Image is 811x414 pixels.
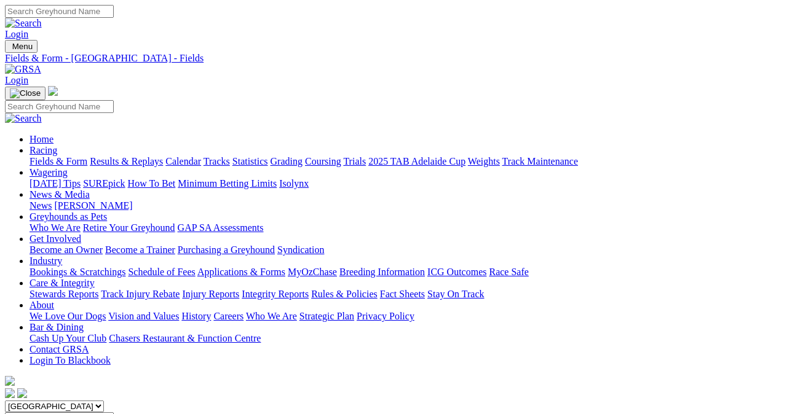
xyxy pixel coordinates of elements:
[182,289,239,299] a: Injury Reports
[30,222,81,233] a: Who We Are
[30,222,806,233] div: Greyhounds as Pets
[30,233,81,244] a: Get Involved
[339,267,425,277] a: Breeding Information
[213,311,243,321] a: Careers
[5,388,15,398] img: facebook.svg
[489,267,528,277] a: Race Safe
[12,42,33,51] span: Menu
[204,156,230,166] a: Tracks
[288,267,337,277] a: MyOzChase
[246,311,297,321] a: Who We Are
[30,333,106,343] a: Cash Up Your Club
[305,156,341,166] a: Coursing
[5,64,41,75] img: GRSA
[232,156,268,166] a: Statistics
[30,322,84,332] a: Bar & Dining
[368,156,465,166] a: 2025 TAB Adelaide Cup
[5,113,42,124] img: Search
[30,278,95,288] a: Care & Integrity
[105,244,175,255] a: Become a Trainer
[197,267,285,277] a: Applications & Forms
[343,156,366,166] a: Trials
[30,267,806,278] div: Industry
[311,289,378,299] a: Rules & Policies
[128,267,195,277] a: Schedule of Fees
[83,222,175,233] a: Retire Your Greyhound
[178,244,275,255] a: Purchasing a Greyhound
[128,178,176,189] a: How To Bet
[109,333,261,343] a: Chasers Restaurant & Function Centre
[30,167,68,178] a: Wagering
[502,156,578,166] a: Track Maintenance
[380,289,425,299] a: Fact Sheets
[30,178,81,189] a: [DATE] Tips
[178,178,277,189] a: Minimum Betting Limits
[5,75,28,85] a: Login
[30,333,806,344] div: Bar & Dining
[5,29,28,39] a: Login
[165,156,201,166] a: Calendar
[30,134,53,144] a: Home
[30,156,87,166] a: Fields & Form
[5,376,15,386] img: logo-grsa-white.png
[468,156,500,166] a: Weights
[30,200,52,211] a: News
[277,244,324,255] a: Syndication
[54,200,132,211] a: [PERSON_NAME]
[30,311,806,322] div: About
[30,244,806,256] div: Get Involved
[5,18,42,29] img: Search
[17,388,27,398] img: twitter.svg
[101,289,180,299] a: Track Injury Rebate
[5,100,114,113] input: Search
[30,289,806,300] div: Care & Integrity
[5,5,114,18] input: Search
[271,156,303,166] a: Grading
[30,145,57,155] a: Racing
[242,289,309,299] a: Integrity Reports
[30,189,90,200] a: News & Media
[181,311,211,321] a: History
[279,178,309,189] a: Isolynx
[178,222,264,233] a: GAP SA Assessments
[30,300,54,310] a: About
[108,311,179,321] a: Vision and Values
[427,267,486,277] a: ICG Outcomes
[5,87,45,100] button: Toggle navigation
[30,200,806,211] div: News & Media
[10,88,41,98] img: Close
[30,178,806,189] div: Wagering
[90,156,163,166] a: Results & Replays
[427,289,484,299] a: Stay On Track
[30,211,107,222] a: Greyhounds as Pets
[30,311,106,321] a: We Love Our Dogs
[30,156,806,167] div: Racing
[5,53,806,64] a: Fields & Form - [GEOGRAPHIC_DATA] - Fields
[30,289,98,299] a: Stewards Reports
[48,86,58,96] img: logo-grsa-white.png
[30,244,103,255] a: Become an Owner
[299,311,354,321] a: Strategic Plan
[30,256,62,266] a: Industry
[30,267,125,277] a: Bookings & Scratchings
[83,178,125,189] a: SUREpick
[5,40,38,53] button: Toggle navigation
[357,311,414,321] a: Privacy Policy
[30,344,89,354] a: Contact GRSA
[30,355,111,365] a: Login To Blackbook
